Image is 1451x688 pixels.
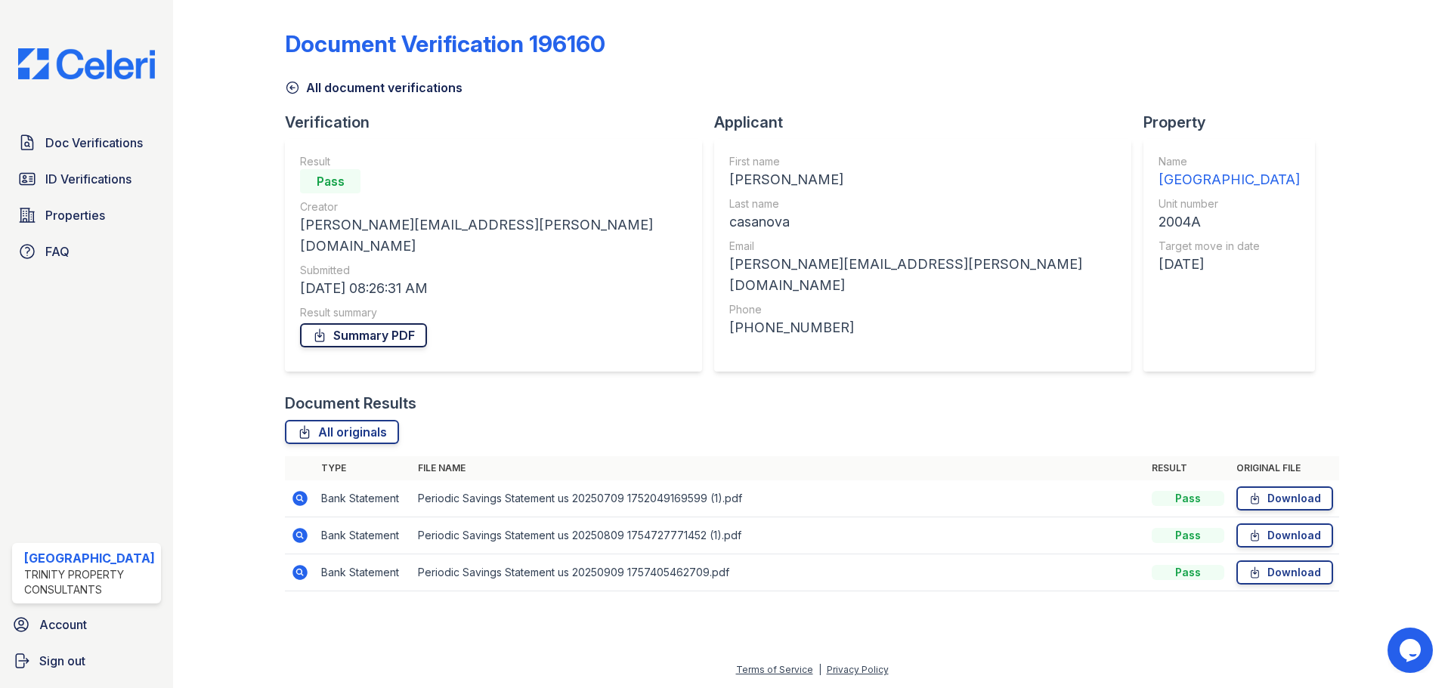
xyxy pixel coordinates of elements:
[827,664,889,675] a: Privacy Policy
[1152,491,1224,506] div: Pass
[729,154,1116,169] div: First name
[300,154,687,169] div: Result
[300,263,687,278] div: Submitted
[315,554,412,591] td: Bank Statement
[24,567,155,597] div: Trinity Property Consultants
[12,200,161,230] a: Properties
[1159,254,1300,275] div: [DATE]
[729,211,1116,233] div: casanova
[729,196,1116,211] div: Last name
[300,323,427,347] a: Summary PDF
[1143,112,1327,133] div: Property
[300,199,687,214] div: Creator
[285,393,416,414] div: Document Results
[285,79,463,97] a: All document verifications
[1388,628,1436,673] iframe: chat widget
[1159,154,1300,190] a: Name [GEOGRAPHIC_DATA]
[12,128,161,158] a: Doc Verifications
[300,278,687,299] div: [DATE] 08:26:31 AM
[12,236,161,267] a: FAQ
[1152,565,1224,580] div: Pass
[24,549,155,567] div: [GEOGRAPHIC_DATA]
[6,609,167,640] a: Account
[12,164,161,194] a: ID Verifications
[412,554,1146,591] td: Periodic Savings Statement us 20250909 1757405462709.pdf
[714,112,1143,133] div: Applicant
[45,170,131,188] span: ID Verifications
[315,480,412,517] td: Bank Statement
[6,646,167,676] a: Sign out
[315,456,412,480] th: Type
[1159,169,1300,190] div: [GEOGRAPHIC_DATA]
[729,239,1116,254] div: Email
[45,134,143,152] span: Doc Verifications
[1159,196,1300,211] div: Unit number
[412,480,1146,517] td: Periodic Savings Statement us 20250709 1752049169599 (1).pdf
[1159,154,1300,169] div: Name
[45,242,70,261] span: FAQ
[412,456,1146,480] th: File name
[1230,456,1339,480] th: Original file
[412,517,1146,554] td: Periodic Savings Statement us 20250809 1754727771452 (1).pdf
[45,206,105,224] span: Properties
[729,302,1116,317] div: Phone
[300,169,360,193] div: Pass
[39,615,87,634] span: Account
[300,305,687,320] div: Result summary
[818,664,821,675] div: |
[1159,211,1300,233] div: 2004A
[1236,560,1333,585] a: Download
[285,30,605,57] div: Document Verification 196160
[729,254,1116,296] div: [PERSON_NAME][EMAIL_ADDRESS][PERSON_NAME][DOMAIN_NAME]
[1146,456,1230,480] th: Result
[285,420,399,444] a: All originals
[6,48,167,79] img: CE_Logo_Blue-a8612792a0a2168367f1c8372b55b34899dd931a85d93a1a3d3e32e68fde9ad4.png
[285,112,714,133] div: Verification
[1236,523,1333,548] a: Download
[729,169,1116,190] div: [PERSON_NAME]
[300,214,687,257] div: [PERSON_NAME][EMAIL_ADDRESS][PERSON_NAME][DOMAIN_NAME]
[1159,239,1300,254] div: Target move in date
[315,517,412,554] td: Bank Statement
[729,317,1116,338] div: [PHONE_NUMBER]
[1152,528,1224,543] div: Pass
[39,652,85,670] span: Sign out
[1236,486,1333,511] a: Download
[736,664,813,675] a: Terms of Service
